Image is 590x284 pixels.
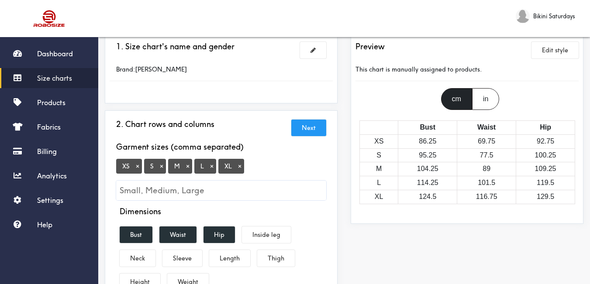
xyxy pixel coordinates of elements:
div: in [472,88,499,110]
button: Inside leg [242,226,291,243]
img: Robosize [17,7,82,31]
span: Fabrics [37,123,61,131]
button: Tag at index 2 with value M focussed. Press backspace to remove [183,162,192,170]
span: XL [218,159,244,174]
button: Length [209,250,250,267]
div: This chart is manually assigned to products. [355,58,579,81]
span: Help [37,220,52,229]
td: S [360,148,398,162]
td: 101.5 [457,176,516,190]
button: Waist [159,226,197,243]
div: cm [441,88,472,110]
button: Thigh [257,250,295,267]
h4: Dimensions [120,207,161,216]
button: Edit style [531,42,579,58]
td: XL [360,190,398,204]
td: 86.25 [398,134,457,148]
th: Hip [516,120,575,134]
h4: Garment sizes (comma separated) [116,142,244,152]
td: 116.75 [457,190,516,204]
h3: Preview [355,42,385,51]
button: Tag at index 4 with value XL focussed. Press backspace to remove [235,162,244,170]
td: 100.25 [516,148,575,162]
td: 114.25 [398,176,457,190]
td: XS [360,134,398,148]
td: 89 [457,162,516,176]
span: L [194,159,216,174]
span: Dashboard [37,49,73,58]
td: 129.5 [516,190,575,204]
button: Tag at index 0 with value XS focussed. Press backspace to remove [133,162,142,170]
span: S [144,159,166,174]
span: Settings [37,196,63,205]
button: Bust [120,226,152,243]
h3: 1. Size chart's name and gender [116,42,235,51]
td: 124.5 [398,190,457,204]
td: M [360,162,398,176]
span: Bikini Saturdays [533,11,575,21]
button: Tag at index 1 with value S focussed. Press backspace to remove [157,162,166,170]
h3: 2. Chart rows and columns [116,120,214,129]
td: 95.25 [398,148,457,162]
td: 104.25 [398,162,457,176]
input: Small, Medium, Large [116,181,326,200]
button: Tag at index 3 with value L focussed. Press backspace to remove [207,162,216,170]
button: Hip [204,226,235,243]
th: Bust [398,120,457,134]
td: 92.75 [516,134,575,148]
span: Analytics [37,171,67,180]
td: 119.5 [516,176,575,190]
button: Sleeve [162,250,202,267]
button: Next [291,120,326,136]
span: M [168,159,192,174]
div: Brand: [PERSON_NAME] [110,65,228,74]
img: Bikini Saturdays [516,9,530,23]
span: Size charts [37,74,72,82]
button: Neck [120,250,155,267]
span: Products [37,98,66,107]
td: 69.75 [457,134,516,148]
th: Waist [457,120,516,134]
span: XS [116,159,142,174]
span: Billing [37,147,57,156]
td: L [360,176,398,190]
td: 77.5 [457,148,516,162]
td: 109.25 [516,162,575,176]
